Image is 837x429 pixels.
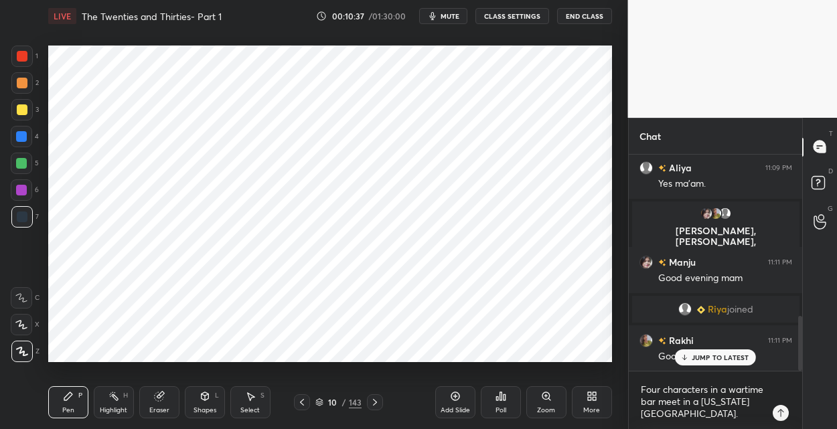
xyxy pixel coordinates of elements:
[639,371,765,429] textarea: The Age of Anxiety: A Baroque Eclogue (1947) – Pulitzer Prize winner Four characters in a wartime...
[639,255,653,268] img: 3
[11,72,39,94] div: 2
[583,407,600,414] div: More
[768,258,792,266] div: 11:11 PM
[215,392,219,399] div: L
[742,246,768,258] span: joined
[260,392,264,399] div: S
[708,304,727,315] span: Riya
[62,407,74,414] div: Pen
[240,407,260,414] div: Select
[100,407,127,414] div: Highlight
[658,177,792,191] div: Yes ma’am.
[11,206,39,228] div: 7
[11,99,39,120] div: 3
[666,333,694,347] h6: Rakhi
[639,333,653,347] img: 2bae0813e8014aae864eeec9a09e90bb.jpg
[11,287,40,309] div: C
[123,392,128,399] div: H
[829,128,833,139] p: T
[718,207,732,220] img: default.png
[11,341,40,362] div: Z
[666,255,696,269] h6: Manju
[496,407,506,414] div: Poll
[658,165,666,172] img: no-rating-badge.077c3623.svg
[678,303,692,316] img: default.png
[349,396,362,408] div: 143
[149,407,169,414] div: Eraser
[658,272,792,285] div: Good evening mam
[78,392,82,399] div: P
[828,166,833,176] p: D
[629,118,672,154] p: Chat
[658,350,792,363] div: Good evening ma'am
[441,407,470,414] div: Add Slide
[727,304,753,315] span: joined
[48,8,76,24] div: LIVE
[326,398,339,406] div: 10
[11,153,39,174] div: 5
[640,226,791,258] p: [PERSON_NAME], [PERSON_NAME], [PERSON_NAME]
[709,207,722,220] img: 2bae0813e8014aae864eeec9a09e90bb.jpg
[629,155,803,371] div: grid
[658,337,666,345] img: no-rating-badge.077c3623.svg
[697,305,705,313] img: Learner_Badge_beginner_1_8b307cf2a0.svg
[194,407,216,414] div: Shapes
[11,314,40,335] div: X
[11,179,39,201] div: 6
[768,336,792,344] div: 11:11 PM
[475,8,549,24] button: CLASS SETTINGS
[82,10,222,23] h4: The Twenties and Thirties- Part 1
[828,203,833,213] p: G
[557,8,612,24] button: End Class
[700,207,713,220] img: 3
[11,46,38,67] div: 1
[639,161,653,174] img: default.png
[692,353,749,361] p: JUMP TO LATEST
[441,11,459,21] span: mute
[765,163,792,171] div: 11:09 PM
[658,259,666,266] img: no-rating-badge.077c3623.svg
[342,398,346,406] div: /
[11,126,39,147] div: 4
[666,161,692,175] h6: Aliya
[537,407,555,414] div: Zoom
[419,8,467,24] button: mute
